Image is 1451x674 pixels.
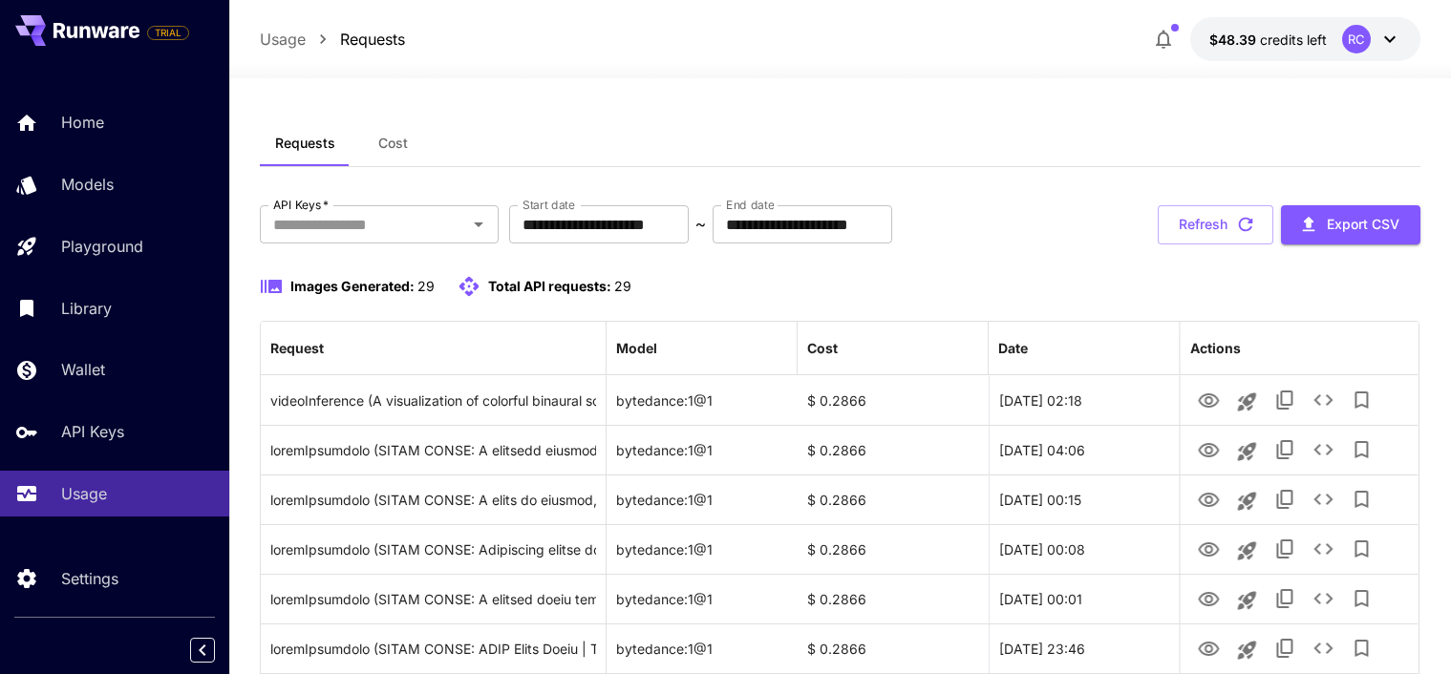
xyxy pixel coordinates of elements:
[270,575,596,623] div: Click to copy prompt
[270,426,596,474] div: Click to copy prompt
[275,135,335,152] span: Requests
[798,574,989,623] div: $ 0.2866
[260,28,405,51] nav: breadcrumb
[607,623,798,673] div: bytedance:1@1
[614,278,631,294] span: 29
[607,375,798,425] div: bytedance:1@1
[998,340,1028,356] div: Date
[61,567,118,590] p: Settings
[798,524,989,574] div: $ 0.2866
[989,425,1180,474] div: 29 Aug, 2025 04:06
[147,21,189,44] span: Add your payment card to enable full platform functionality.
[1228,482,1267,520] button: Launch in playground
[290,278,415,294] span: Images Generated:
[270,624,596,673] div: Click to copy prompt
[1228,631,1267,669] button: Launch in playground
[1209,30,1327,50] div: $48.38503
[1267,530,1305,568] button: Copy TaskUUID
[148,26,188,40] span: TRIAL
[61,358,105,381] p: Wallet
[989,524,1180,574] div: 29 Aug, 2025 00:08
[270,340,324,356] div: Request
[616,340,657,356] div: Model
[190,638,215,663] button: Collapse sidebar
[1305,629,1343,667] button: See details
[1343,480,1381,518] button: Add to library
[1305,480,1343,518] button: See details
[695,213,706,236] p: ~
[1260,32,1327,48] span: credits left
[807,340,838,356] div: Cost
[1305,381,1343,419] button: See details
[61,482,107,505] p: Usage
[1190,340,1241,356] div: Actions
[523,197,575,213] label: Start date
[1267,579,1305,618] button: Copy TaskUUID
[607,574,798,623] div: bytedance:1@1
[488,278,611,294] span: Total API requests:
[260,28,306,51] a: Usage
[726,197,774,213] label: End date
[989,574,1180,623] div: 29 Aug, 2025 00:01
[270,525,596,574] div: Click to copy prompt
[1190,380,1228,419] button: View Video
[607,425,798,474] div: bytedance:1@1
[989,474,1180,524] div: 29 Aug, 2025 00:15
[1343,431,1381,469] button: Add to library
[61,297,112,320] p: Library
[417,278,435,294] span: 29
[989,623,1180,673] div: 28 Aug, 2025 23:46
[798,425,989,474] div: $ 0.2866
[270,376,596,425] div: Click to copy prompt
[340,28,405,51] a: Requests
[378,135,408,152] span: Cost
[1343,381,1381,419] button: Add to library
[1343,629,1381,667] button: Add to library
[61,420,124,443] p: API Keys
[1190,479,1228,518] button: View Video
[1190,430,1228,469] button: View Video
[465,211,492,238] button: Open
[273,197,329,213] label: API Keys
[1267,629,1305,667] button: Copy TaskUUID
[1342,25,1371,53] div: RC
[1158,205,1273,244] button: Refresh
[270,475,596,524] div: Click to copy prompt
[61,235,143,258] p: Playground
[204,633,229,667] div: Collapse sidebar
[1305,431,1343,469] button: See details
[798,375,989,425] div: $ 0.2866
[1267,431,1305,469] button: Copy TaskUUID
[61,173,114,196] p: Models
[1190,17,1420,61] button: $48.38503RC
[1190,628,1228,667] button: View Video
[1343,530,1381,568] button: Add to library
[1267,381,1305,419] button: Copy TaskUUID
[1305,530,1343,568] button: See details
[1190,579,1228,618] button: View Video
[1305,579,1343,618] button: See details
[1267,480,1305,518] button: Copy TaskUUID
[1228,432,1267,471] button: Launch in playground
[798,623,989,673] div: $ 0.2866
[1281,205,1420,244] button: Export CSV
[1190,529,1228,568] button: View Video
[607,524,798,574] div: bytedance:1@1
[607,474,798,524] div: bytedance:1@1
[1228,532,1267,570] button: Launch in playground
[61,111,104,134] p: Home
[1228,383,1267,421] button: Launch in playground
[1343,579,1381,618] button: Add to library
[798,474,989,524] div: $ 0.2866
[1209,32,1260,48] span: $48.39
[1228,581,1267,620] button: Launch in playground
[989,375,1180,425] div: 30 Aug, 2025 02:18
